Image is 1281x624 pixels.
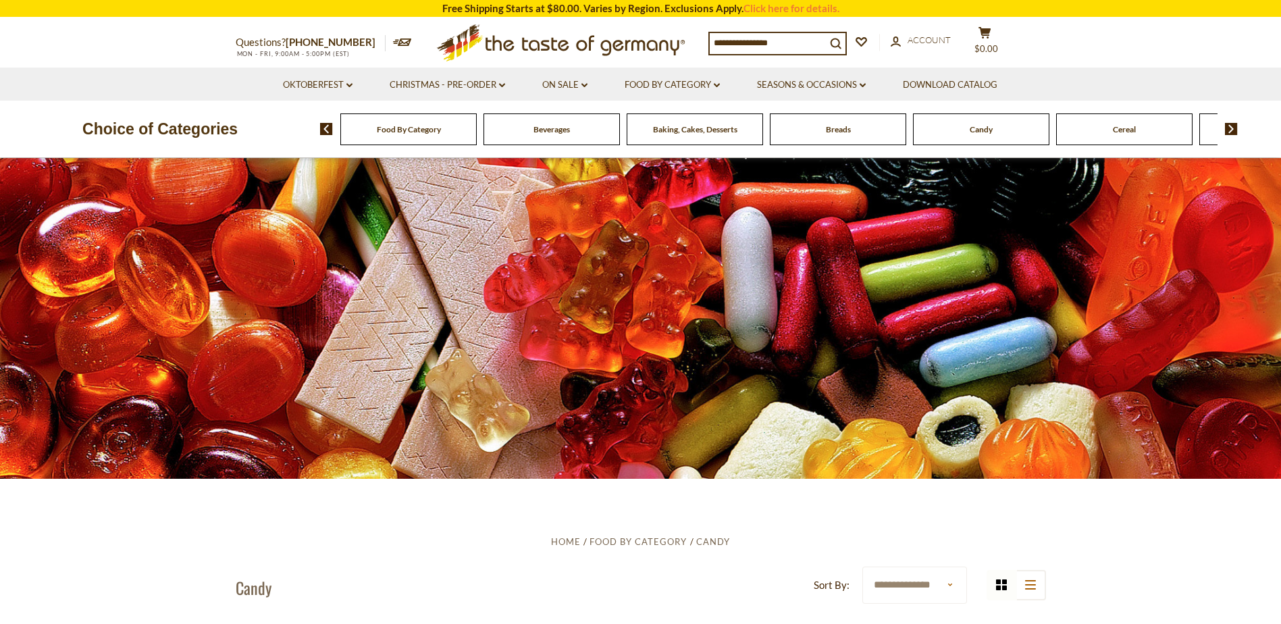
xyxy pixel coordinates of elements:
[236,34,386,51] p: Questions?
[653,124,737,134] a: Baking, Cakes, Desserts
[286,36,375,48] a: [PHONE_NUMBER]
[826,124,851,134] a: Breads
[974,43,998,54] span: $0.00
[320,123,333,135] img: previous arrow
[236,577,271,598] h1: Candy
[377,124,441,134] a: Food By Category
[533,124,570,134] a: Beverages
[625,78,720,93] a: Food By Category
[390,78,505,93] a: Christmas - PRE-ORDER
[1225,123,1238,135] img: next arrow
[970,124,993,134] a: Candy
[236,50,350,57] span: MON - FRI, 9:00AM - 5:00PM (EST)
[283,78,352,93] a: Oktoberfest
[542,78,587,93] a: On Sale
[814,577,849,594] label: Sort By:
[743,2,839,14] a: Click here for details.
[965,26,1005,60] button: $0.00
[696,536,730,547] a: Candy
[908,34,951,45] span: Account
[1113,124,1136,134] a: Cereal
[903,78,997,93] a: Download Catalog
[590,536,687,547] a: Food By Category
[551,536,581,547] a: Home
[891,33,951,48] a: Account
[757,78,866,93] a: Seasons & Occasions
